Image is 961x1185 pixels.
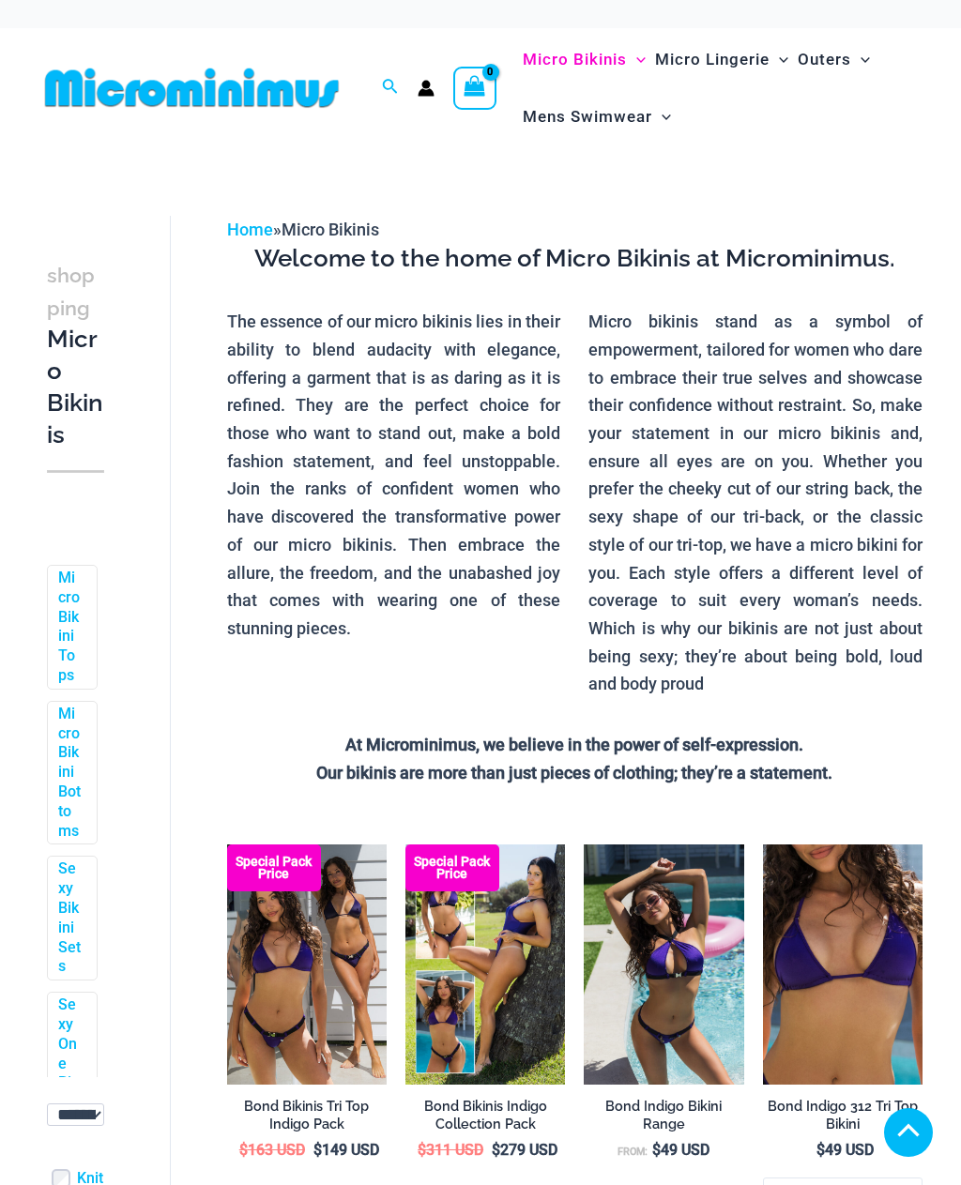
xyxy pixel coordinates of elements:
a: Mens SwimwearMenu ToggleMenu Toggle [518,88,676,145]
span: $ [652,1141,661,1159]
a: Bond Indigo Bikini Range [584,1098,743,1140]
a: Micro Bikini Bottoms [58,705,83,842]
a: Search icon link [382,76,399,99]
strong: Our bikinis are more than just pieces of clothing; they’re a statement. [316,763,832,782]
span: $ [239,1141,248,1159]
span: Menu Toggle [851,36,870,84]
a: Home [227,220,273,239]
span: Menu Toggle [627,36,646,84]
bdi: 163 USD [239,1141,305,1159]
img: MM SHOP LOGO FLAT [38,67,346,109]
bdi: 49 USD [816,1141,874,1159]
a: Bond Indigo 312 Tri Top Bikini [763,1098,923,1140]
a: Micro BikinisMenu ToggleMenu Toggle [518,31,650,88]
bdi: 149 USD [313,1141,379,1159]
h2: Bond Bikinis Tri Top Indigo Pack [227,1098,387,1132]
a: Bond Indigo 312 Top 02Bond Indigo 312 Top 492 Thong Bikini 04Bond Indigo 312 Top 492 Thong Bikini 04 [763,844,923,1085]
strong: At Microminimus, we believe in the power of self-expression. [345,735,803,754]
a: Account icon link [418,80,435,97]
b: Special Pack Price [405,856,499,880]
a: Bond Indigo Tri Top Pack (1) Bond Indigo Tri Top Pack Back (1)Bond Indigo Tri Top Pack Back (1) [227,844,387,1085]
a: Micro LingerieMenu ToggleMenu Toggle [650,31,793,88]
img: Bond Indigo Tri Top Pack (1) [227,844,387,1085]
span: Micro Bikinis [523,36,627,84]
bdi: 279 USD [492,1141,557,1159]
span: » [227,220,379,239]
bdi: 49 USD [652,1141,709,1159]
a: Sexy Bikini Sets [58,859,83,977]
span: Menu Toggle [770,36,788,84]
bdi: 311 USD [418,1141,483,1159]
span: Outers [798,36,851,84]
span: Mens Swimwear [523,93,652,141]
span: $ [816,1141,825,1159]
h3: Micro Bikinis [47,259,104,451]
a: Bond Bikinis Indigo Collection Pack [405,1098,565,1140]
span: Menu Toggle [652,93,671,141]
img: Bond Inidgo Collection Pack (10) [405,844,565,1085]
p: The essence of our micro bikinis lies in their ability to blend audacity with elegance, offering ... [227,308,561,642]
select: wpc-taxonomy-pa_color-745982 [47,1103,104,1126]
h2: Bond Indigo 312 Tri Top Bikini [763,1098,923,1132]
p: Micro bikinis stand as a symbol of empowerment, tailored for women who dare to embrace their true... [588,308,923,698]
h2: Bond Bikinis Indigo Collection Pack [405,1098,565,1132]
img: Bond Indigo 312 Top 02 [763,844,923,1085]
img: Bond Indigo 393 Top 285 Cheeky Bikini 10 [584,844,743,1085]
span: shopping [47,264,95,320]
a: Bond Bikinis Tri Top Indigo Pack [227,1098,387,1140]
a: OutersMenu ToggleMenu Toggle [793,31,875,88]
span: Micro Lingerie [655,36,770,84]
a: View Shopping Cart, empty [453,67,496,110]
h2: Bond Indigo Bikini Range [584,1098,743,1132]
h3: Welcome to the home of Micro Bikinis at Microminimus. [227,243,923,275]
span: $ [418,1141,426,1159]
a: Bond Indigo 393 Top 285 Cheeky Bikini 10Bond Indigo 393 Top 285 Cheeky Bikini 04Bond Indigo 393 T... [584,844,743,1085]
span: From: [618,1146,648,1158]
span: $ [492,1141,500,1159]
b: Special Pack Price [227,856,321,880]
nav: Site Navigation [515,28,923,148]
a: Micro Bikini Tops [58,569,83,686]
span: $ [313,1141,322,1159]
a: Bond Inidgo Collection Pack (10) Bond Indigo Bikini Collection Pack Back (6)Bond Indigo Bikini Co... [405,844,565,1085]
span: Micro Bikinis [282,220,379,239]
